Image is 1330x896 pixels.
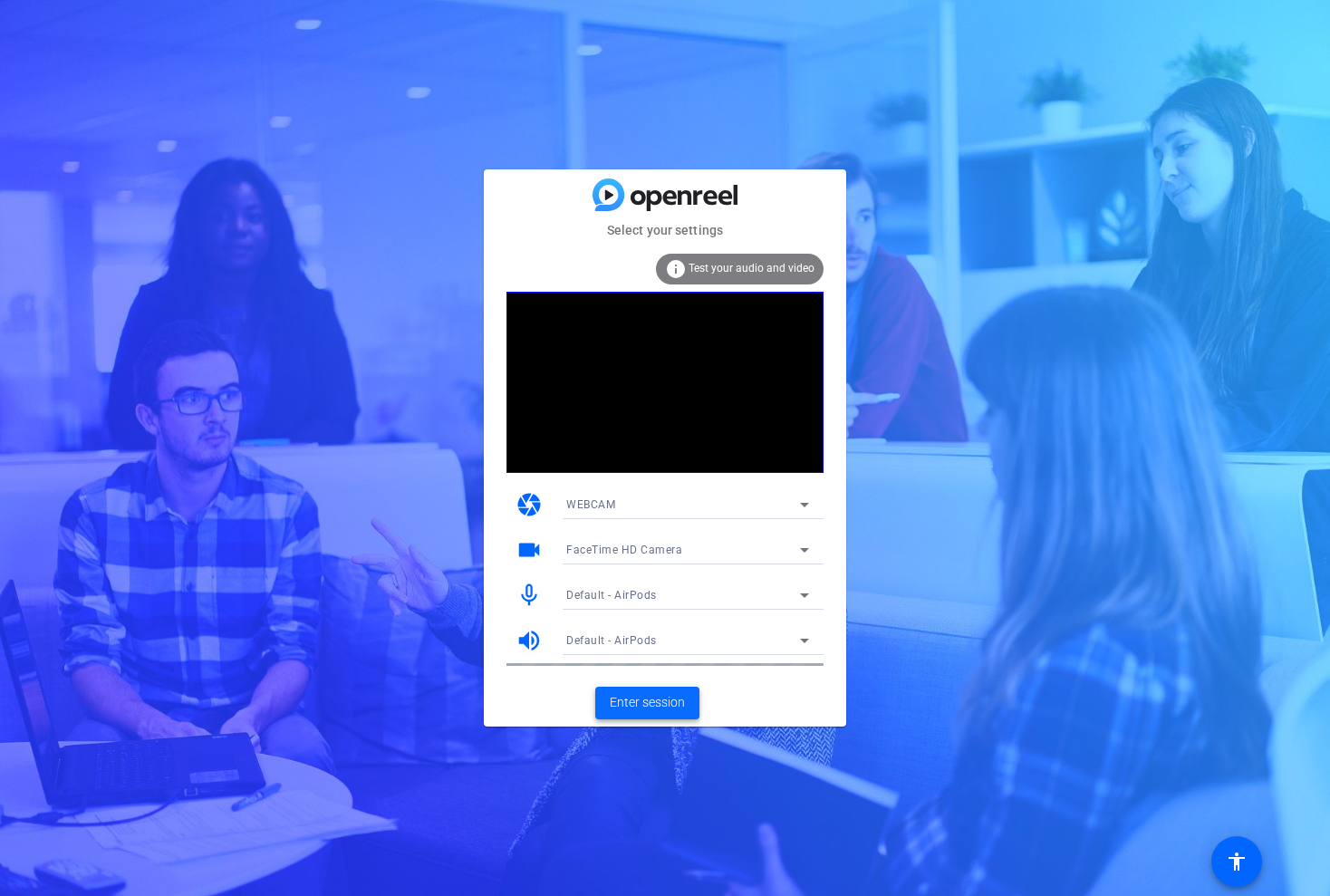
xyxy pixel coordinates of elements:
[595,687,699,719] button: Enter session
[566,498,615,511] span: WEBCAM
[593,178,737,210] img: blue-gradient.svg
[689,262,814,275] span: Test your audio and video
[566,544,682,556] span: FaceTime HD Camera
[566,589,657,602] span: Default - AirPods
[484,220,846,240] mat-card-subtitle: Select your settings
[516,491,543,518] mat-icon: camera
[516,582,543,609] mat-icon: mic_none
[610,693,685,712] span: Enter session
[1226,851,1248,872] mat-icon: accessibility
[665,258,687,280] mat-icon: info
[516,536,543,564] mat-icon: videocam
[566,634,657,647] span: Default - AirPods
[516,627,543,654] mat-icon: volume_up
